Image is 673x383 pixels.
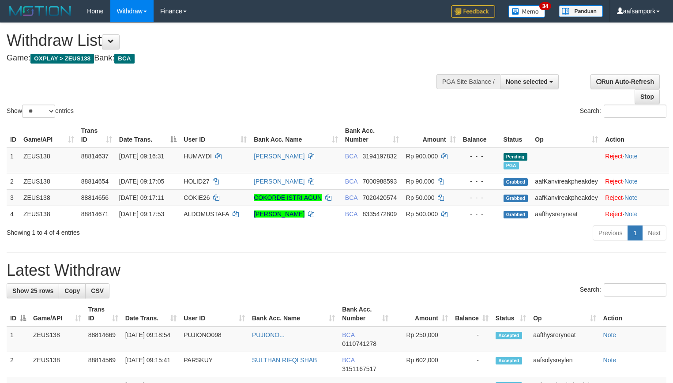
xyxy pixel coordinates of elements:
[436,74,500,89] div: PGA Site Balance /
[248,301,338,327] th: Bank Acc. Name: activate to sort column ascending
[604,105,666,118] input: Search:
[504,211,528,218] span: Grabbed
[119,210,164,218] span: [DATE] 09:17:53
[463,193,496,202] div: - - -
[504,178,528,186] span: Grabbed
[81,194,109,201] span: 88814656
[600,301,666,327] th: Action
[7,283,59,298] a: Show 25 rows
[184,194,210,201] span: COKIE26
[7,301,30,327] th: ID: activate to sort column descending
[496,357,522,364] span: Accepted
[78,123,116,148] th: Trans ID: activate to sort column ascending
[7,189,20,206] td: 3
[624,210,638,218] a: Note
[85,301,122,327] th: Trans ID: activate to sort column ascending
[122,327,180,352] td: [DATE] 09:18:54
[402,123,459,148] th: Amount: activate to sort column ascending
[580,283,666,297] label: Search:
[530,301,599,327] th: Op: activate to sort column ascending
[7,148,20,173] td: 1
[85,283,109,298] a: CSV
[184,210,229,218] span: ALDOMUSTAFA
[342,123,402,148] th: Bank Acc. Number: activate to sort column ascending
[116,123,180,148] th: Date Trans.: activate to sort column descending
[500,74,559,89] button: None selected
[463,177,496,186] div: - - -
[504,195,528,202] span: Grabbed
[451,327,492,352] td: -
[603,331,617,338] a: Note
[496,332,522,339] span: Accepted
[605,194,623,201] a: Reject
[22,105,55,118] select: Showentries
[184,178,209,185] span: HOLID27
[363,194,397,201] span: Copy 7020420574 to clipboard
[254,178,305,185] a: [PERSON_NAME]
[602,189,669,206] td: ·
[7,352,30,377] td: 2
[530,352,599,377] td: aafsolysreylen
[531,173,602,189] td: aafKanvireakpheakdey
[180,123,250,148] th: User ID: activate to sort column ascending
[603,357,617,364] a: Note
[508,5,545,18] img: Button%20Memo.svg
[459,123,500,148] th: Balance
[30,54,94,64] span: OXPLAY > ZEUS138
[7,327,30,352] td: 1
[30,301,85,327] th: Game/API: activate to sort column ascending
[30,352,85,377] td: ZEUS138
[114,54,134,64] span: BCA
[624,153,638,160] a: Note
[254,153,305,160] a: [PERSON_NAME]
[345,153,357,160] span: BCA
[392,327,451,352] td: Rp 250,000
[91,287,104,294] span: CSV
[635,89,660,104] a: Stop
[500,123,532,148] th: Status
[180,301,248,327] th: User ID: activate to sort column ascending
[85,352,122,377] td: 88814569
[628,225,643,240] a: 1
[363,210,397,218] span: Copy 8335472809 to clipboard
[504,162,519,169] span: Marked by aafsolysreylen
[20,173,78,189] td: ZEUS138
[7,4,74,18] img: MOTION_logo.png
[7,123,20,148] th: ID
[506,78,548,85] span: None selected
[20,123,78,148] th: Game/API: activate to sort column ascending
[7,262,666,279] h1: Latest Withdraw
[342,365,376,372] span: Copy 3151167517 to clipboard
[406,153,438,160] span: Rp 900.000
[363,153,397,160] span: Copy 3194197832 to clipboard
[252,331,285,338] a: PUJIONO...
[252,357,317,364] a: SULTHAN RIFQI SHAB
[463,210,496,218] div: - - -
[602,148,669,173] td: ·
[463,152,496,161] div: - - -
[250,123,342,148] th: Bank Acc. Name: activate to sort column ascending
[81,210,109,218] span: 88814671
[345,194,357,201] span: BCA
[392,301,451,327] th: Amount: activate to sort column ascending
[345,178,357,185] span: BCA
[531,189,602,206] td: aafKanvireakpheakdey
[12,287,53,294] span: Show 25 rows
[605,210,623,218] a: Reject
[406,194,435,201] span: Rp 50.000
[531,206,602,222] td: aafthysreryneat
[406,210,438,218] span: Rp 500.000
[85,327,122,352] td: 88814669
[184,153,212,160] span: HUMAYDI
[539,2,551,10] span: 34
[119,178,164,185] span: [DATE] 09:17:05
[580,105,666,118] label: Search:
[180,327,248,352] td: PUJIONO098
[122,352,180,377] td: [DATE] 09:15:41
[254,210,305,218] a: [PERSON_NAME]
[30,327,85,352] td: ZEUS138
[604,283,666,297] input: Search:
[593,225,628,240] a: Previous
[64,287,80,294] span: Copy
[605,178,623,185] a: Reject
